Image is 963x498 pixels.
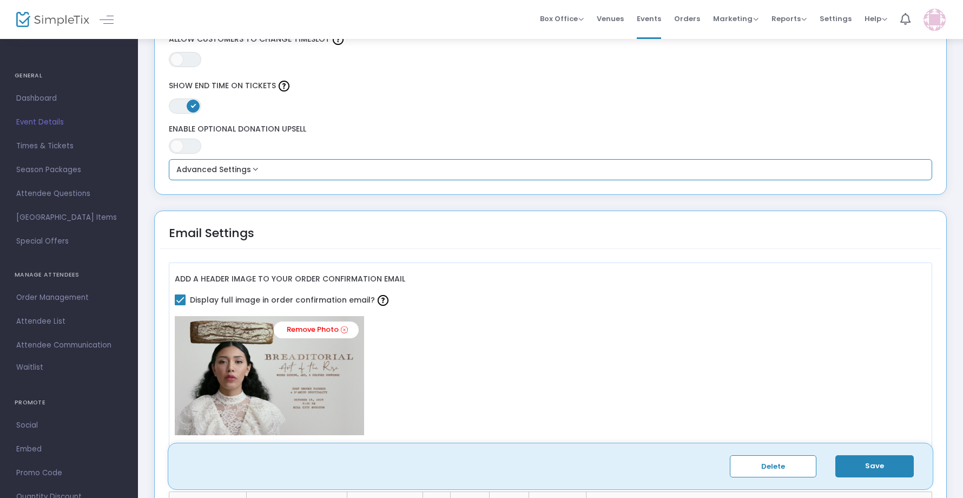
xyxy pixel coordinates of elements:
[16,442,122,456] span: Embed
[540,14,584,24] span: Box Office
[169,31,933,48] label: Allow Customers to Change Timeslot
[16,466,122,480] span: Promo Code
[674,5,700,32] span: Orders
[169,224,254,256] div: Email Settings
[163,463,938,492] label: Do you want to include an event specific message on order confirmation emails?
[16,139,122,153] span: Times & Tickets
[169,124,933,134] label: Enable Optional Donation Upsell
[771,14,807,24] span: Reports
[16,163,122,177] span: Season Packages
[16,187,122,201] span: Attendee Questions
[865,14,887,24] span: Help
[597,5,624,32] span: Venues
[16,362,43,373] span: Waitlist
[173,163,928,176] button: Advanced Settings
[713,14,758,24] span: Marketing
[16,314,122,329] span: Attendee List
[820,5,852,32] span: Settings
[378,295,388,306] img: question-mark
[16,338,122,352] span: Attendee Communication
[175,316,364,435] img: headerwebsite.jpg
[15,392,123,414] h4: PROMOTE
[279,81,289,91] img: question-mark
[16,115,122,129] span: Event Details
[730,455,816,477] button: Delete
[274,322,359,338] a: Remove Photo
[835,455,914,477] button: Save
[16,291,122,305] span: Order Management
[175,268,405,291] label: Add a header image to your order confirmation email
[15,65,123,87] h4: GENERAL
[16,91,122,106] span: Dashboard
[169,78,933,94] label: Show End Time on Tickets
[333,34,344,45] img: question-mark
[16,234,122,248] span: Special Offers
[190,291,391,309] span: Display full image in order confirmation email?
[15,264,123,286] h4: MANAGE ATTENDEES
[190,103,196,108] span: ON
[16,211,122,225] span: [GEOGRAPHIC_DATA] Items
[16,418,122,433] span: Social
[637,5,661,32] span: Events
